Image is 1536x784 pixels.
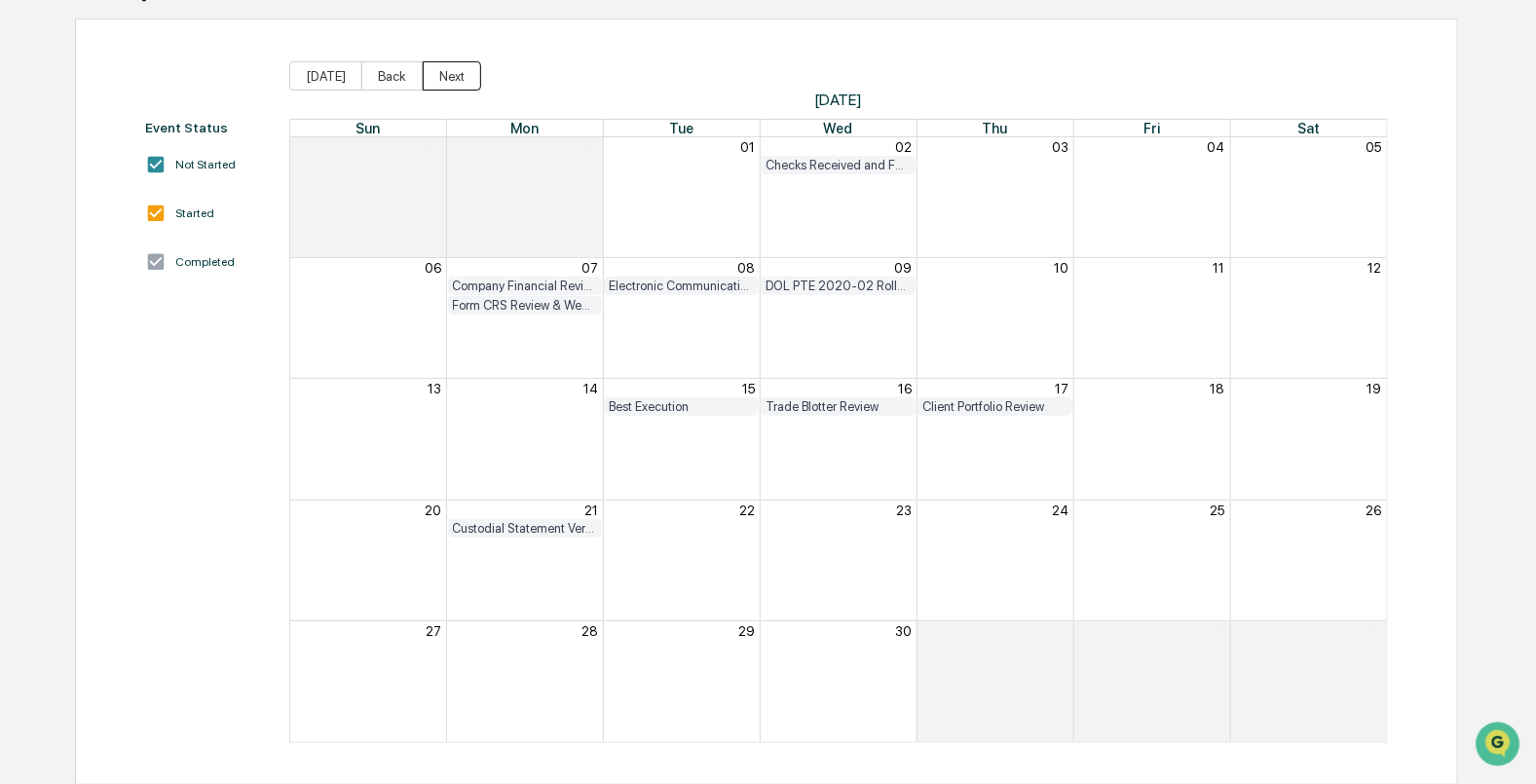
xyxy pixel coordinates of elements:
button: [DATE] [289,61,362,91]
div: Not Started [176,158,237,171]
button: 24 [1052,503,1068,518]
div: Electronic Communication Review [609,279,754,293]
button: 03 [1052,139,1068,155]
button: 28 [581,623,598,639]
span: Mon [510,120,539,136]
a: 🗄️Attestations [133,238,249,273]
div: Trade Blotter Review [766,399,911,414]
button: 01 [1054,623,1068,639]
button: 04 [1208,139,1225,155]
button: 20 [426,503,442,518]
a: 🔎Data Lookup [12,275,131,310]
button: 12 [1368,260,1382,276]
div: Client Portfolio Review [922,399,1068,414]
div: Form CRS Review & Website Placement [453,298,598,313]
span: Sat [1297,120,1320,136]
button: 08 [737,260,755,276]
button: Next [423,61,481,91]
button: 29 [738,623,755,639]
div: Start new chat [66,149,319,168]
button: 17 [1055,381,1068,396]
p: How can we help? [19,41,355,72]
button: 23 [896,503,912,518]
button: 01 [740,139,755,155]
button: 02 [895,139,912,155]
span: Sun [356,120,380,136]
span: Attestations [161,245,242,265]
button: 13 [429,381,442,396]
span: Data Lookup [39,282,123,302]
button: 26 [1367,503,1382,518]
button: 27 [427,623,442,639]
div: Month View [289,119,1388,743]
div: Checks Received and Forwarded Log [766,158,911,172]
span: [DATE] [289,91,1388,109]
iframe: Open customer support [1474,720,1526,772]
div: 🗄️ [141,247,157,263]
span: Fri [1143,120,1160,136]
div: Completed [176,255,236,269]
input: Clear [51,89,321,109]
button: Start new chat [331,155,355,178]
button: 14 [583,381,598,396]
button: 22 [739,503,755,518]
button: 07 [581,260,598,276]
button: 11 [1214,260,1225,276]
button: Back [361,61,423,91]
div: 🔎 [19,284,35,300]
span: Pylon [194,330,236,345]
div: Custodial Statement Verification [453,521,598,536]
div: We're available if you need us! [66,168,246,184]
button: 02 [1209,623,1225,639]
span: Tue [669,120,693,136]
button: 25 [1211,503,1225,518]
button: 21 [584,503,598,518]
div: Started [176,206,215,220]
button: 31 [584,139,598,155]
button: 19 [1367,381,1382,396]
a: 🖐️Preclearance [12,238,133,273]
button: 18 [1211,381,1225,396]
button: 05 [1367,139,1382,155]
button: 15 [742,381,755,396]
img: 1746055101610-c473b297-6a78-478c-a979-82029cc54cd1 [19,149,55,184]
span: Thu [983,120,1008,136]
button: 06 [426,260,442,276]
a: Powered byPylon [137,329,236,345]
div: Event Status [145,120,270,135]
button: 09 [894,260,912,276]
button: 30 [895,623,912,639]
div: 🖐️ [19,247,35,263]
div: Best Execution [609,399,754,414]
button: 16 [898,381,912,396]
button: 03 [1366,623,1382,639]
div: DOL PTE 2020-02 Rollover & IRA to IRA Account Review [766,279,911,293]
button: 30 [426,139,442,155]
span: Wed [824,120,853,136]
span: Preclearance [39,245,126,265]
button: 10 [1054,260,1068,276]
div: Company Financial Review [453,279,598,293]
